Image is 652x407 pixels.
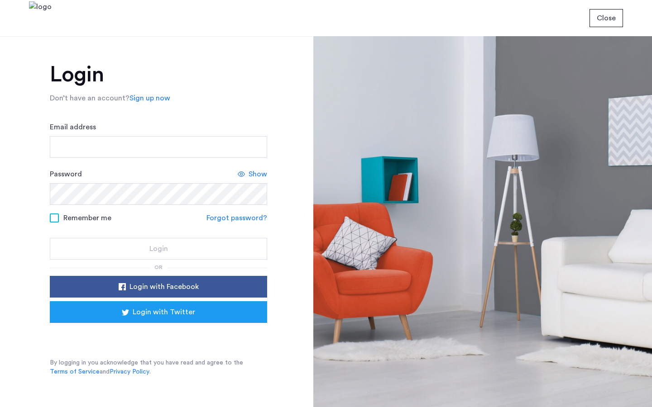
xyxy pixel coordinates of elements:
[206,213,267,223] a: Forgot password?
[590,9,623,27] button: button
[50,122,96,133] label: Email address
[149,243,168,254] span: Login
[50,358,267,376] p: By logging in you acknowledge that you have read and agree to the and .
[154,265,163,270] span: or
[133,307,195,317] span: Login with Twitter
[63,213,111,223] span: Remember me
[597,13,616,24] span: Close
[110,367,149,376] a: Privacy Policy
[29,1,52,35] img: logo
[129,281,199,292] span: Login with Facebook
[50,238,267,260] button: button
[50,169,82,180] label: Password
[50,301,267,323] button: button
[129,93,170,104] a: Sign up now
[50,64,267,85] h1: Login
[50,276,267,298] button: button
[249,169,267,180] span: Show
[50,95,129,102] span: Don’t have an account?
[50,367,100,376] a: Terms of Service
